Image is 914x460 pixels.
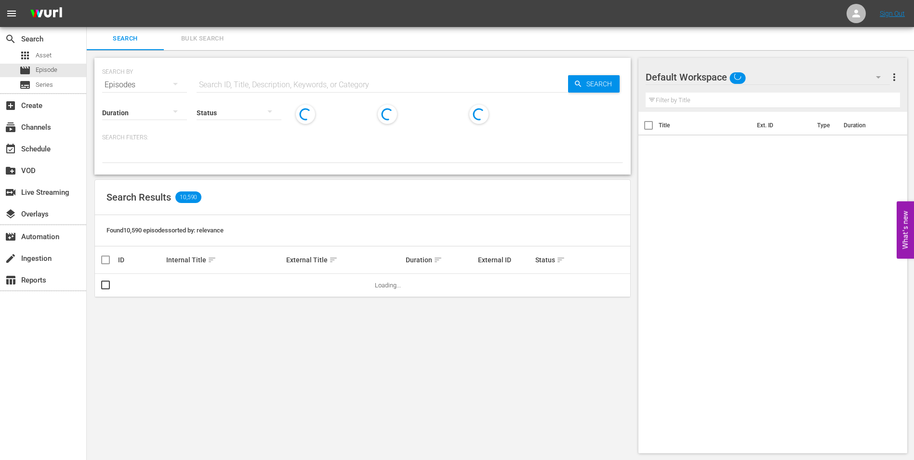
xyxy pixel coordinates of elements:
[888,66,900,89] button: more_vert
[406,254,475,266] div: Duration
[175,191,201,203] span: 10,590
[646,64,890,91] div: Default Workspace
[5,100,16,111] span: Create
[36,65,57,75] span: Episode
[556,256,565,264] span: sort
[5,143,16,155] span: Schedule
[5,274,16,286] span: Reports
[118,256,163,264] div: ID
[5,187,16,198] span: Live Streaming
[23,2,69,25] img: ans4CAIJ8jUAAAAAAAAAAAAAAAAAAAAAAAAgQb4GAAAAAAAAAAAAAAAAAAAAAAAAJMjXAAAAAAAAAAAAAAAAAAAAAAAAgAT5G...
[19,79,31,91] span: Series
[19,50,31,61] span: Asset
[106,227,224,234] span: Found 10,590 episodes sorted by: relevance
[5,208,16,220] span: Overlays
[166,254,283,266] div: Internal Title
[208,256,216,264] span: sort
[5,33,16,45] span: Search
[6,8,17,19] span: menu
[568,75,620,93] button: Search
[286,254,403,266] div: External Title
[5,253,16,264] span: Ingestion
[811,112,838,139] th: Type
[583,75,620,93] span: Search
[5,122,16,133] span: Channels
[102,71,187,98] div: Episodes
[751,112,812,139] th: Ext. ID
[535,254,581,266] div: Status
[19,65,31,76] span: Episode
[36,80,53,90] span: Series
[434,256,442,264] span: sort
[880,10,905,17] a: Sign Out
[897,202,914,259] button: Open Feedback Widget
[838,112,896,139] th: Duration
[478,256,533,264] div: External ID
[888,71,900,83] span: more_vert
[36,51,52,60] span: Asset
[329,256,338,264] span: sort
[5,231,16,243] span: Automation
[5,165,16,176] span: VOD
[102,134,623,142] p: Search Filters:
[170,33,235,44] span: Bulk Search
[375,282,401,289] span: Loading...
[659,112,751,139] th: Title
[93,33,158,44] span: Search
[106,191,171,203] span: Search Results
